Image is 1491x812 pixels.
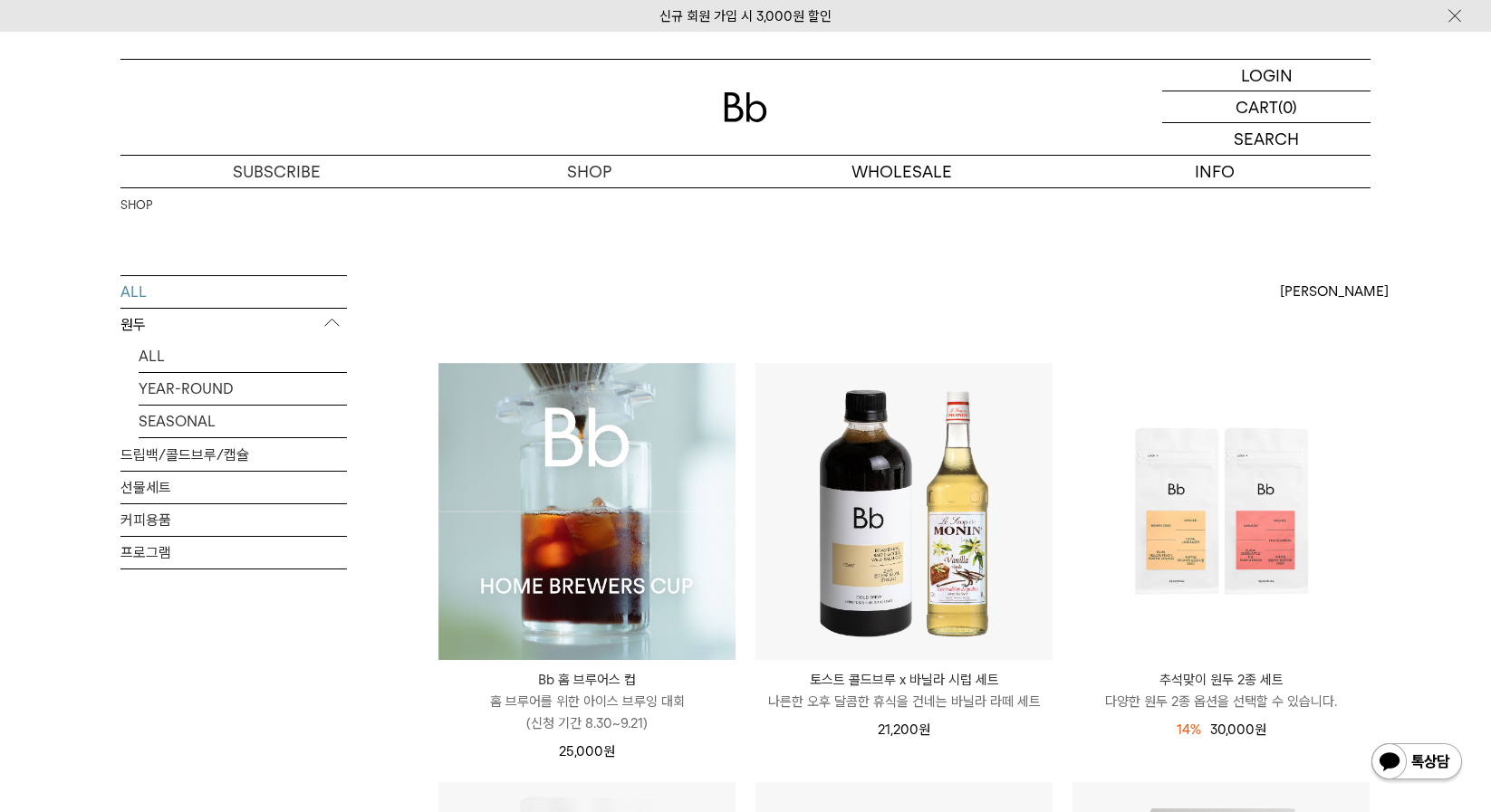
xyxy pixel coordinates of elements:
[120,156,433,187] a: SUBSCRIBE
[438,363,736,660] img: Bb 홈 브루어스 컵
[1234,123,1299,155] p: SEARCH
[120,537,347,568] a: 프로그램
[1073,363,1370,660] img: 추석맞이 원두 2종 세트
[438,691,736,734] p: 홈 브루어를 위한 아이스 브루잉 대회 (신청 기간 8.30~9.21)
[1177,719,1201,740] div: 14%
[139,406,347,437] a: SEASONAL
[919,721,930,738] span: 원
[1236,91,1278,122] p: CART
[438,669,736,734] a: Bb 홈 브루어스 컵 홈 브루어를 위한 아이스 브루잉 대회(신청 기간 8.30~9.21)
[1073,669,1370,691] p: 추석맞이 원두 2종 세트
[1073,669,1370,712] a: 추석맞이 원두 2종 세트 다양한 원두 2종 옵션을 선택할 수 있습니다.
[1278,91,1297,122] p: (0)
[1073,691,1370,712] p: 다양한 원두 2종 옵션을 선택할 수 있습니다.
[1370,741,1464,785] img: 카카오톡 채널 1:1 채팅 버튼
[1058,156,1371,187] p: INFO
[139,373,347,405] a: YEAR-ROUND
[659,8,832,24] a: 신규 회원 가입 시 3,000원 할인
[120,309,347,341] p: 원두
[745,156,1058,187] p: WHOLESALE
[755,669,1053,712] a: 토스트 콜드브루 x 바닐라 시럽 세트 나른한 오후 달콤한 휴식을 건네는 바닐라 라떼 세트
[139,340,347,372] a: ALL
[120,276,347,308] a: ALL
[724,92,767,122] img: 로고
[1162,91,1371,123] a: CART (0)
[120,472,347,503] a: 선물세트
[1280,281,1389,302] span: [PERSON_NAME]
[755,363,1053,660] img: 토스트 콜드브루 x 바닐라 시럽 세트
[559,743,615,759] span: 25,000
[755,691,1053,712] p: 나른한 오후 달콤한 휴식을 건네는 바닐라 라떼 세트
[120,439,347,471] a: 드립백/콜드브루/캡슐
[438,669,736,691] p: Bb 홈 브루어스 컵
[1210,721,1266,738] span: 30,000
[1255,721,1266,738] span: 원
[120,196,152,215] a: SHOP
[433,156,745,187] a: SHOP
[878,721,930,738] span: 21,200
[1162,60,1371,91] a: LOGIN
[120,504,347,536] a: 커피용품
[755,669,1053,691] p: 토스트 콜드브루 x 바닐라 시럽 세트
[603,743,615,759] span: 원
[1241,60,1293,91] p: LOGIN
